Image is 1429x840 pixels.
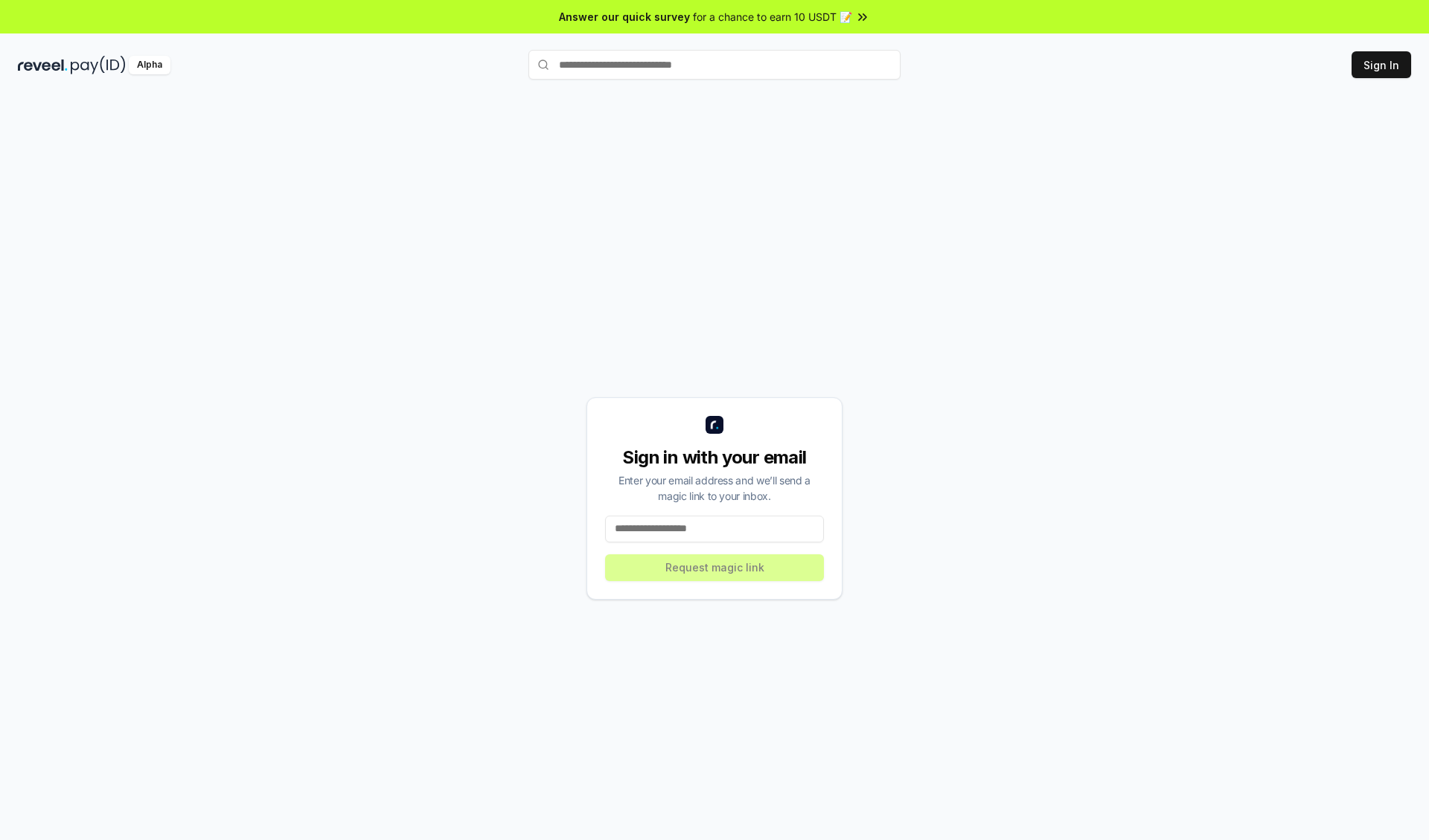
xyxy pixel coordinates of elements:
span: Answer our quick survey [559,9,690,25]
div: Alpha [129,56,170,74]
span: for a chance to earn 10 USDT 📝 [693,9,852,25]
img: logo_small [706,416,723,434]
div: Enter your email address and we’ll send a magic link to your inbox. [605,472,824,504]
div: Sign in with your email [605,446,824,469]
img: pay_id [71,56,126,74]
img: reveel_dark [18,56,68,74]
button: Sign In [1352,51,1411,78]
